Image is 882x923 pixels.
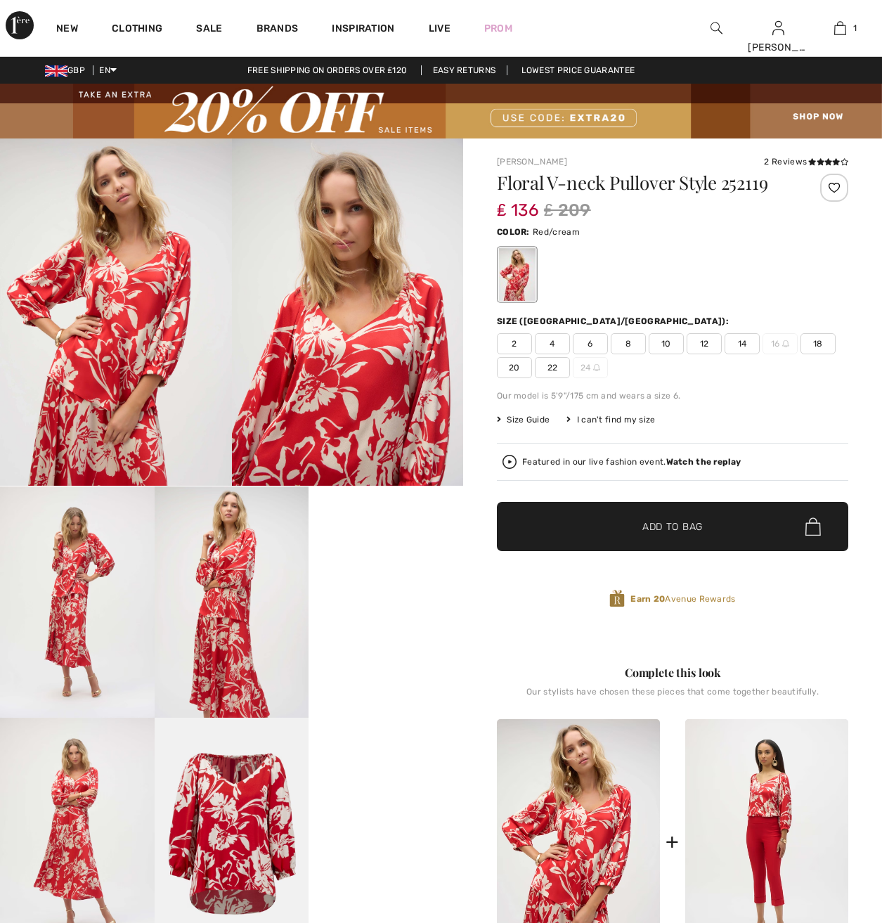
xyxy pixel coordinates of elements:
[772,21,784,34] a: Sign In
[421,65,508,75] a: Easy Returns
[45,65,67,77] img: UK Pound
[497,389,848,402] div: Our model is 5'9"/175 cm and wears a size 6.
[533,227,580,237] span: Red/cream
[497,664,848,681] div: Complete this look
[497,502,848,551] button: Add to Bag
[593,364,600,371] img: ring-m.svg
[502,455,517,469] img: Watch the replay
[711,20,722,37] img: search the website
[155,486,309,718] img: Floral V-Neck Pullover Style 252119. 4
[6,11,34,39] img: 1ère Avenue
[499,249,536,302] div: Red/cream
[630,594,665,604] strong: Earn 20
[535,357,570,378] span: 22
[805,518,821,536] img: Bag.svg
[484,21,512,36] a: Prom
[497,174,790,192] h1: Floral V-neck Pullover Style 252119
[510,65,647,75] a: Lowest Price Guarantee
[566,413,655,426] div: I can't find my size
[834,20,846,37] img: My Bag
[853,22,857,34] span: 1
[497,687,848,708] div: Our stylists have chosen these pieces that come together beautifully.
[497,157,567,167] a: [PERSON_NAME]
[429,21,450,36] a: Live
[810,20,870,37] a: 1
[257,22,299,37] a: Brands
[497,315,732,328] div: Size ([GEOGRAPHIC_DATA]/[GEOGRAPHIC_DATA]):
[236,65,419,75] a: Free shipping on orders over ₤120
[99,65,117,75] span: EN
[497,227,530,237] span: Color:
[666,457,741,467] strong: Watch the replay
[45,65,91,75] span: GBP
[782,340,789,347] img: ring-m.svg
[573,357,608,378] span: 24
[497,413,550,426] span: Size Guide
[764,155,848,168] div: 2 Reviews
[497,186,538,220] span: ₤ 136
[497,333,532,354] span: 2
[196,22,222,37] a: Sale
[687,333,722,354] span: 12
[573,333,608,354] span: 6
[309,486,463,564] video: Your browser does not support the video tag.
[232,138,464,486] img: Floral V-Neck Pullover Style 252119. 2
[522,458,741,467] div: Featured in our live fashion event.
[725,333,760,354] span: 14
[535,333,570,354] span: 4
[649,333,684,354] span: 10
[792,818,868,853] iframe: Opens a widget where you can find more information
[611,333,646,354] span: 8
[112,22,162,37] a: Clothing
[642,519,703,534] span: Add to Bag
[800,333,836,354] span: 18
[544,198,591,223] span: ₤ 209
[763,333,798,354] span: 16
[666,826,679,858] div: +
[497,357,532,378] span: 20
[332,22,394,37] span: Inspiration
[630,593,735,605] span: Avenue Rewards
[56,22,78,37] a: New
[748,40,808,55] div: [PERSON_NAME]
[609,589,625,608] img: Avenue Rewards
[772,20,784,37] img: My Info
